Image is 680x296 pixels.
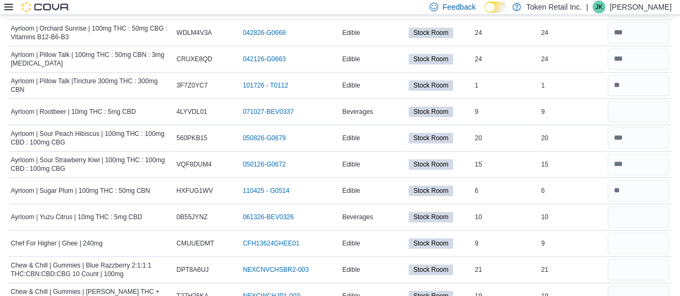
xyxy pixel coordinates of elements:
[473,158,539,171] div: 15
[11,156,172,173] span: Ayrloom | Sour Strawberry Kiwi | 100mg THC : 100mg CBD : 100mg CBG
[11,24,172,41] span: Ayrloom | Orchard Sunrise | 100mg THC : 50mg CBG : Vitamins B12-B6-B3
[342,186,360,195] span: Edible
[526,1,582,13] p: Token Retail Inc.
[11,261,172,278] span: Chew & Chill | Gummies | Blue Razzberry 2:1:1:1 THC:CBN:CBD:CBG 10 Count | 100mg
[413,265,448,275] span: Stock Room
[539,105,605,118] div: 9
[176,213,207,221] span: 0B55JYNZ
[442,2,475,12] span: Feedback
[176,81,207,90] span: 3F7Z0YC7
[595,1,603,13] span: JK
[409,212,453,222] span: Stock Room
[11,186,150,195] span: Ayrloom | Sugar Plum | 100mg THC : 50mg CBN
[413,107,448,117] span: Stock Room
[243,265,309,274] a: NEXCNVCHSBR2-003
[11,239,103,248] span: Chef For Higher | Ghee | 240mg
[413,186,448,196] span: Stock Room
[610,1,671,13] p: [PERSON_NAME]
[176,55,212,63] span: CRUXE8QD
[539,26,605,39] div: 24
[342,55,360,63] span: Edible
[473,132,539,145] div: 20
[409,159,453,170] span: Stock Room
[176,186,213,195] span: HXFUG1WV
[484,2,507,13] input: Dark Mode
[539,79,605,92] div: 1
[243,186,290,195] a: 110425 - G0514
[409,106,453,117] span: Stock Room
[473,53,539,66] div: 24
[539,263,605,276] div: 21
[243,239,299,248] a: CFH13624GHEE01
[409,54,453,64] span: Stock Room
[473,263,539,276] div: 21
[539,158,605,171] div: 15
[176,134,207,142] span: 560PKB15
[342,239,360,248] span: Edible
[11,107,136,116] span: Ayrloom | Rootbeer | 10mg THC : 5mg CBD
[11,213,142,221] span: Ayrloom | Yuzu Citrus | 10mg THC : 5mg CBD
[473,105,539,118] div: 9
[243,107,294,116] a: 071027-BEV0337
[409,264,453,275] span: Stock Room
[176,265,209,274] span: DPT8A6UJ
[409,80,453,91] span: Stock Room
[592,1,605,13] div: Jamie Kaye
[539,132,605,145] div: 20
[342,160,360,169] span: Edible
[176,28,212,37] span: WDLM4V3A
[539,211,605,223] div: 10
[413,160,448,169] span: Stock Room
[409,185,453,196] span: Stock Room
[539,237,605,250] div: 9
[409,27,453,38] span: Stock Room
[413,81,448,90] span: Stock Room
[11,50,172,68] span: Ayrloom | Pillow Talk | 100mg THC : 50mg CBN : 3mg [MEDICAL_DATA]
[413,212,448,222] span: Stock Room
[11,77,172,94] span: Ayrloom | Pillow Talk |Tincture 300mg THC : 300mg CBN
[22,2,70,12] img: Cova
[243,213,294,221] a: 061326-BEV0326
[243,134,286,142] a: 050826-G0679
[473,79,539,92] div: 1
[176,160,211,169] span: VQF8DUM4
[243,81,289,90] a: 101726 - T0112
[342,265,360,274] span: Edible
[176,107,207,116] span: 4LYVDL01
[413,28,448,38] span: Stock Room
[243,55,286,63] a: 042126-G0663
[409,238,453,249] span: Stock Room
[473,26,539,39] div: 24
[539,184,605,197] div: 6
[342,28,360,37] span: Edible
[243,160,286,169] a: 050126-G0672
[473,211,539,223] div: 10
[176,239,214,248] span: CMUUEDMT
[413,133,448,143] span: Stock Room
[586,1,588,13] p: |
[342,134,360,142] span: Edible
[413,54,448,64] span: Stock Room
[243,28,286,37] a: 042826-G0668
[342,213,373,221] span: Beverages
[342,107,373,116] span: Beverages
[409,133,453,143] span: Stock Room
[11,129,172,147] span: Ayrloom | Sour Peach Hibiscus | 100mg THC : 100mg CBD : 100mg CBG
[539,53,605,66] div: 24
[473,237,539,250] div: 9
[342,81,360,90] span: Edible
[413,239,448,248] span: Stock Room
[473,184,539,197] div: 6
